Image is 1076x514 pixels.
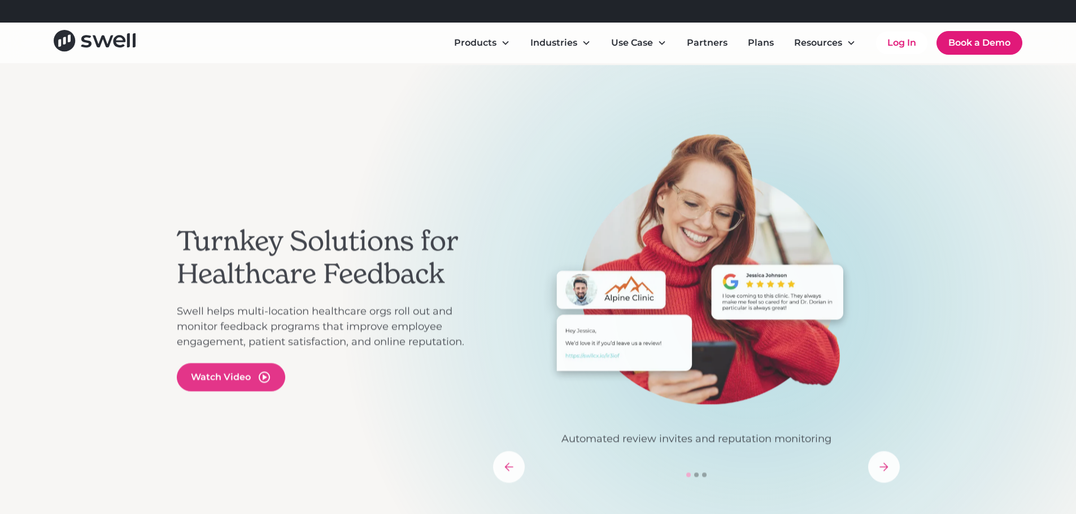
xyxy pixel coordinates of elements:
div: previous slide [493,451,525,483]
div: 1 of 3 [493,134,900,447]
div: Products [445,32,519,54]
div: Use Case [611,36,653,50]
div: Resources [794,36,842,50]
a: Book a Demo [936,31,1022,55]
div: Show slide 3 of 3 [702,473,707,477]
div: carousel [493,134,900,483]
div: next slide [868,451,900,483]
a: open lightbox [177,363,285,391]
div: Watch Video [191,370,251,384]
div: Use Case [602,32,676,54]
a: Partners [678,32,737,54]
div: Industries [521,32,600,54]
div: Show slide 1 of 3 [686,473,691,477]
a: home [54,30,136,55]
div: Resources [785,32,865,54]
a: Log In [876,32,927,54]
div: Show slide 2 of 3 [694,473,699,477]
div: Products [454,36,496,50]
p: Swell helps multi-location healthcare orgs roll out and monitor feedback programs that improve em... [177,304,482,349]
h2: Turnkey Solutions for Healthcare Feedback [177,225,482,290]
p: Automated review invites and reputation monitoring [493,432,900,447]
div: Industries [530,36,577,50]
a: Plans [739,32,783,54]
